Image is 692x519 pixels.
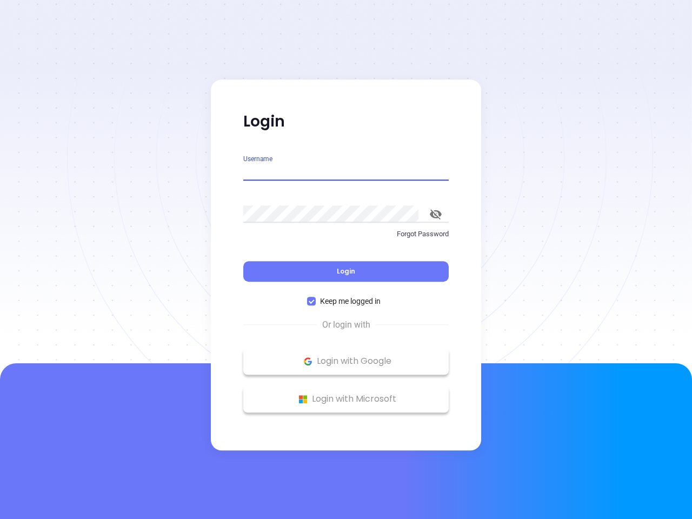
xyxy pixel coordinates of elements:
[243,156,272,162] label: Username
[317,318,376,331] span: Or login with
[249,353,443,369] p: Login with Google
[243,112,449,131] p: Login
[243,261,449,282] button: Login
[337,267,355,276] span: Login
[243,229,449,239] p: Forgot Password
[243,348,449,375] button: Google Logo Login with Google
[423,201,449,227] button: toggle password visibility
[301,355,315,368] img: Google Logo
[243,385,449,412] button: Microsoft Logo Login with Microsoft
[243,229,449,248] a: Forgot Password
[316,295,385,307] span: Keep me logged in
[249,391,443,407] p: Login with Microsoft
[296,392,310,406] img: Microsoft Logo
